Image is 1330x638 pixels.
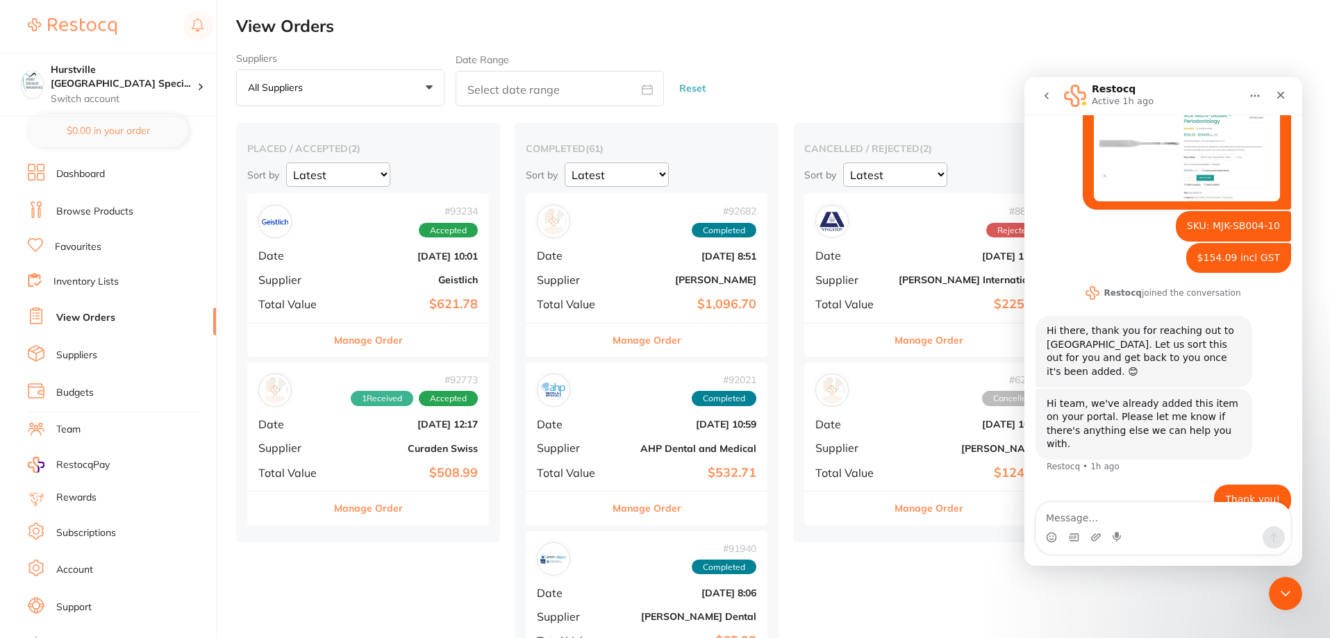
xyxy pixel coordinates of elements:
span: Date [258,418,328,430]
span: Date [258,249,328,262]
span: # 92682 [692,205,756,217]
button: Manage Order [895,324,963,357]
a: Dashboard [56,167,105,181]
b: $124.00 [899,466,1042,480]
span: Completed [692,223,756,238]
a: Account [56,563,93,577]
button: Manage Order [334,324,403,357]
span: Accepted [419,223,478,238]
b: [DATE] 10:58 [899,419,1042,430]
a: Restocq Logo [28,10,117,42]
b: [DATE] 8:06 [617,587,756,598]
span: Completed [692,560,756,575]
span: Received [351,391,413,406]
a: RestocqPay [28,457,110,473]
span: Supplier [258,274,328,286]
b: $508.99 [339,466,478,480]
iframe: Intercom live chat [1024,77,1302,566]
a: Inventory Lists [53,275,119,289]
button: $0.00 in your order [28,114,188,147]
p: Sort by [526,169,558,181]
span: # 93234 [419,205,478,217]
img: Henry Schein Halas [819,377,845,403]
b: $621.78 [339,297,478,312]
span: Total Value [815,467,888,479]
div: Curaden Swiss#927731ReceivedAcceptedDate[DATE] 12:17SupplierCuraden SwissTotal Value$508.99Manage... [247,362,489,526]
b: [DATE] 10:01 [339,251,478,262]
b: [DATE] 12:11 [899,251,1042,262]
img: AHP Dental and Medical [540,377,567,403]
a: Rewards [56,491,97,505]
img: Restocq Logo [28,18,117,35]
h2: cancelled / rejected ( 2 ) [804,142,1054,155]
span: Total Value [537,467,606,479]
button: Manage Order [334,492,403,525]
p: Sort by [804,169,836,181]
iframe: Intercom live chat [1269,577,1302,610]
img: Livingstone International [819,208,845,235]
a: Budgets [56,386,94,400]
span: RestocqPay [56,458,110,472]
span: Supplier [537,442,606,454]
b: [PERSON_NAME] International [899,274,1042,285]
p: Switch account [51,92,197,106]
span: Total Value [537,298,606,310]
span: Date [815,418,888,430]
b: [DATE] 8:51 [617,251,756,262]
button: Manage Order [613,492,681,525]
b: [DATE] 10:59 [617,419,756,430]
a: Browse Products [56,205,133,219]
p: Sort by [247,169,279,181]
img: RestocqPay [28,457,44,473]
h4: Hurstville Sydney Specialist Periodontics [51,63,197,90]
a: Favourites [55,240,101,254]
b: $225.19 [899,297,1042,312]
b: Curaden Swiss [339,443,478,454]
b: Geistlich [339,274,478,285]
span: Rejected [986,223,1042,238]
div: Geistlich#93234AcceptedDate[DATE] 10:01SupplierGeistlichTotal Value$621.78Manage Order [247,194,489,357]
span: Supplier [537,274,606,286]
span: Date [815,249,888,262]
button: Manage Order [895,492,963,525]
button: Reset [675,70,710,107]
b: [PERSON_NAME] [899,443,1042,454]
img: Geistlich [262,208,288,235]
label: Suppliers [236,53,444,64]
label: Date Range [456,54,509,65]
b: AHP Dental and Medical [617,443,756,454]
span: # 92021 [692,374,756,385]
img: Hurstville Sydney Specialist Periodontics [22,71,43,92]
span: # 62666 [982,374,1042,385]
span: # 92773 [351,374,478,385]
span: Supplier [258,442,328,454]
b: $532.71 [617,466,756,480]
h2: placed / accepted ( 2 ) [247,142,489,155]
img: Erskine Dental [540,546,567,572]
